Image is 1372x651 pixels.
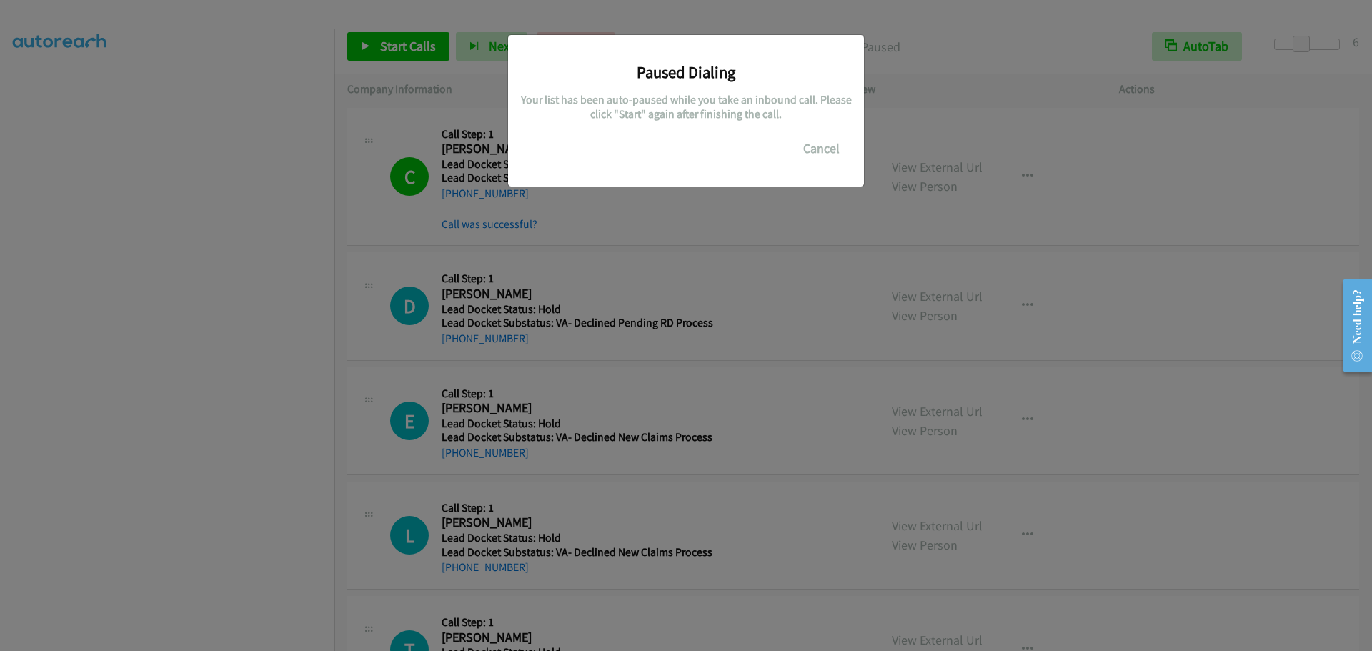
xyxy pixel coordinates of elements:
[1331,269,1372,382] iframe: Resource Center
[519,93,853,121] h5: Your list has been auto-paused while you take an inbound call. Please click "Start" again after f...
[519,62,853,82] h3: Paused Dialing
[790,134,853,163] button: Cancel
